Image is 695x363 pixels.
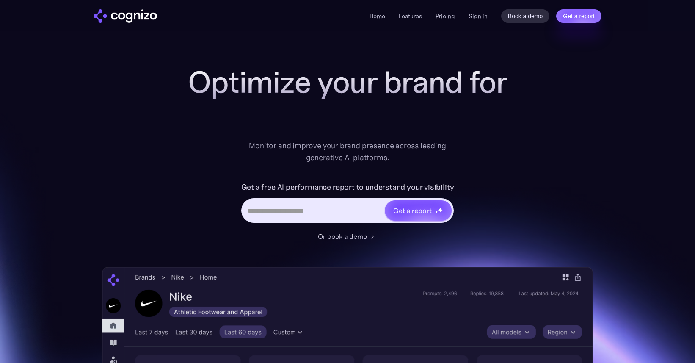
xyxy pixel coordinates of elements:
a: Get a reportstarstarstar [384,200,452,222]
img: star [435,208,436,209]
div: Get a report [393,205,431,216]
div: Monitor and improve your brand presence across leading generative AI platforms. [243,140,452,163]
div: Or book a demo [318,231,367,241]
a: Get a report [556,9,601,23]
a: Home [370,12,385,20]
a: home [94,9,157,23]
img: star [437,207,443,213]
img: cognizo logo [94,9,157,23]
img: star [435,211,438,213]
a: Book a demo [501,9,550,23]
label: Get a free AI performance report to understand your visibility [241,180,454,194]
h1: Optimize your brand for [178,65,517,99]
form: Hero URL Input Form [241,180,454,227]
a: Sign in [469,11,488,21]
a: Pricing [436,12,455,20]
a: Or book a demo [318,231,377,241]
a: Features [399,12,422,20]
